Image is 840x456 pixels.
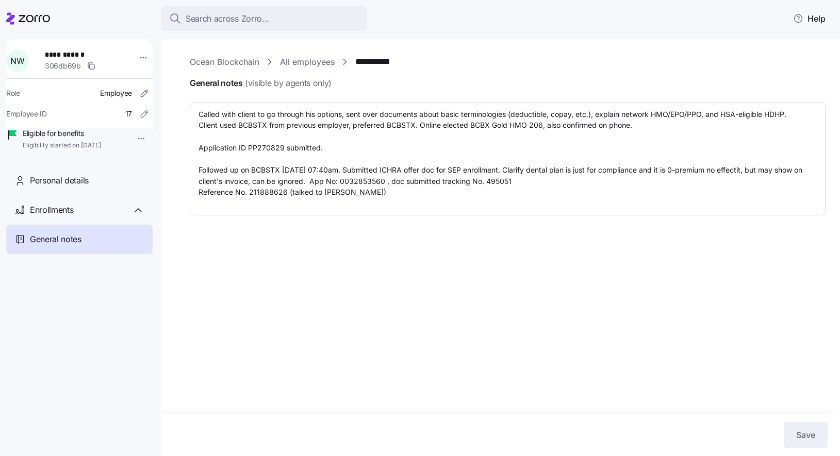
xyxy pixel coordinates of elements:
span: General notes [190,77,332,90]
span: N W [10,57,24,65]
button: Search across Zorro... [161,6,367,31]
button: Help [785,8,834,29]
span: 17 [125,109,132,119]
span: Enrollments [30,204,73,216]
span: Eligible for benefits [23,128,101,139]
button: Save [784,422,828,448]
textarea: Called with client to go through his options, sent over documents about basic terminologies (dedu... [190,102,826,215]
span: 306db69b [45,61,81,71]
span: Eligibility started on [DATE] [23,141,101,150]
span: Help [793,12,826,25]
span: Employee [100,88,132,98]
a: All employees [280,56,335,69]
span: (visible by agents only) [245,77,332,90]
span: Employee ID [6,109,47,119]
a: Ocean Blockchain [190,56,259,69]
span: Search across Zorro... [186,12,269,25]
span: Personal details [30,174,89,187]
span: Save [796,429,815,441]
span: Role [6,88,20,98]
span: General notes [30,233,81,246]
